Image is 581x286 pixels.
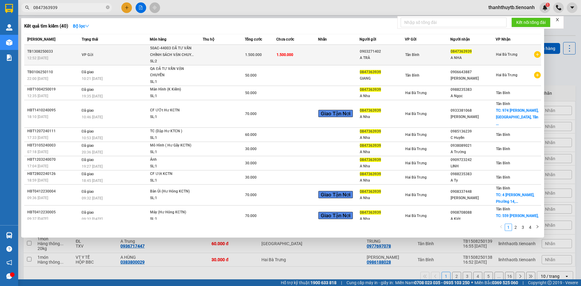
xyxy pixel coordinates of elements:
span: 60.000 [245,133,257,137]
span: Giao Tận Nơi [318,191,353,198]
span: question-circle [6,246,12,252]
span: plus-circle [534,72,541,78]
div: Ảnh [150,156,195,163]
div: 0903271402 [360,48,405,55]
span: Tân Bình [496,161,510,165]
div: TB0106250110 [27,69,80,75]
div: 0938089021 [451,143,495,149]
div: SL: 1 [150,195,195,202]
div: HBT1410240095 [27,107,80,113]
span: VP Gửi [82,53,93,57]
span: 30.000 [245,161,257,165]
div: Máy (Hư Hỏng KCTN) [150,209,195,216]
span: 50.000 [245,73,257,77]
div: HBT2802240126 [27,171,80,177]
span: Hai Bà Trưng [405,193,427,197]
span: 10:53 [DATE] [82,136,103,140]
div: A Nha [360,216,405,222]
div: A Ty [451,177,495,184]
span: Hai Bà Trưng [405,147,427,151]
div: 50AC-44003 ĐÃ TƯ VẤN CHÍNH SÁCH VẬN CHUY... [150,45,195,58]
span: Tân Bình [405,53,419,57]
span: Hai Bà Trưng [496,52,517,57]
span: Tân Bình [496,186,510,190]
span: 10:21 [DATE] [82,77,103,81]
div: SL: 1 [150,79,195,85]
span: 30.000 [245,147,257,151]
span: 19:35 [DATE] [82,94,103,98]
div: A Nha [360,163,405,169]
span: plus-circle [534,51,541,58]
strong: Bộ lọc [73,24,89,28]
div: 0908337448 [451,189,495,195]
li: 2 [512,224,519,231]
span: Hai Bà Trưng [405,133,427,137]
span: 18:45 [DATE] [82,179,103,183]
span: 09:32 [DATE] [82,196,103,200]
span: Tân Bình [496,207,510,211]
span: TC: 559 [PERSON_NAME], Phường ... [496,214,539,225]
span: left [499,225,503,228]
span: Tân Bình [496,133,510,137]
div: Mô Hình ( Hư Gãy KCTN) [150,142,195,149]
span: 12:35 [DATE] [27,94,48,98]
img: solution-icon [6,54,12,61]
div: A NHA [451,55,495,61]
span: close [555,18,560,22]
span: 0847363939 [360,172,381,176]
span: 0847363939 [360,87,381,92]
span: Đã giao [82,129,94,133]
span: Trạng thái [82,37,98,41]
span: Đã giao [82,189,94,194]
div: SL: 1 [150,177,195,184]
div: A TRÀ [360,55,405,61]
li: Next Page [534,224,541,231]
span: Chưa cước [276,37,294,41]
div: SL: 1 [150,93,195,100]
span: Tân Bình [405,73,419,77]
li: Previous Page [497,224,505,231]
span: 0847363939 [360,210,381,215]
div: 0908708088 [451,209,495,216]
div: LINH [451,163,495,169]
div: HBT1203240070 [27,156,80,163]
span: Đã giao [82,172,94,176]
li: 3 [519,224,527,231]
span: Hai Bà Trưng [496,73,517,77]
span: VP Gửi [405,37,416,41]
div: A Nha [360,149,405,155]
span: 09:37 [DATE] [27,217,48,221]
span: 0847363939 [451,49,472,54]
img: warehouse-icon [6,232,12,238]
span: VP Nhận [496,37,510,41]
span: 17:04 [DATE] [27,164,48,168]
span: Thu hộ [203,37,214,41]
div: [PERSON_NAME] [451,114,495,120]
li: 4 [527,224,534,231]
div: A Nha [360,135,405,141]
button: left [497,224,505,231]
div: SL: 2 [150,58,195,65]
div: A Trường [451,149,495,155]
span: Nhãn [318,37,327,41]
div: 0933381068 [451,107,495,114]
span: TC: 974 [PERSON_NAME], [GEOGRAPHIC_DATA], Tân ... [496,108,539,126]
img: warehouse-icon [6,24,12,31]
span: 09:36 [DATE] [27,196,48,200]
span: 50.000 [245,91,257,95]
div: HBT0412230005 [27,209,80,215]
span: Đã giao [82,108,94,113]
div: 0909723242 [451,157,495,163]
input: Tìm tên, số ĐT hoặc mã đơn [33,4,105,11]
img: warehouse-icon [6,39,12,46]
span: Đã giao [82,158,94,162]
span: Người gửi [359,37,376,41]
div: SL: 1 [150,135,195,141]
span: Hai Bà Trưng [405,214,427,218]
a: 2 [512,224,519,231]
span: notification [6,260,12,265]
span: TC: 4 [PERSON_NAME], Phường 14,... [496,193,534,204]
span: 0847363939 [360,158,381,162]
div: SL: 1 [150,114,195,120]
span: 30.000 [245,175,257,179]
